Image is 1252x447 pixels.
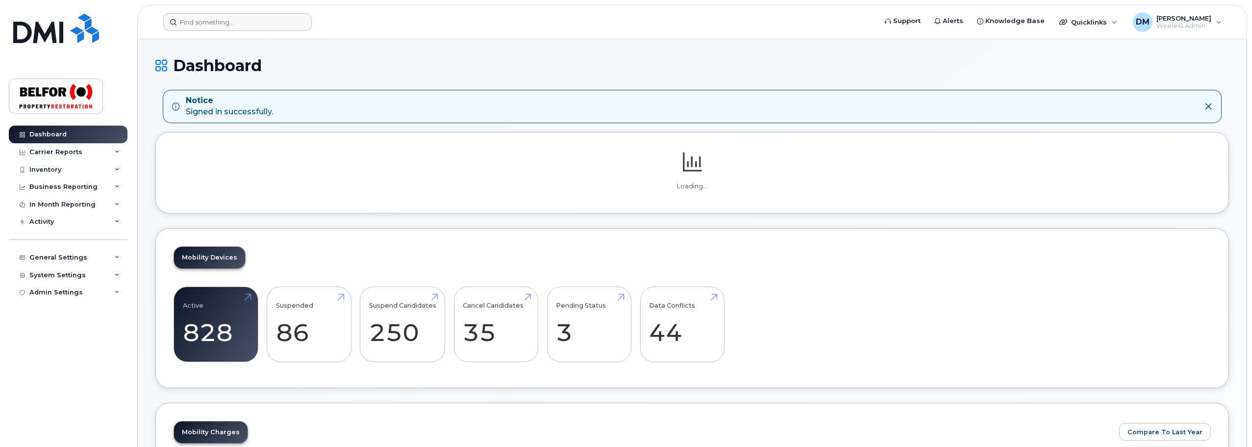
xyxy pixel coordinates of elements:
[463,292,529,357] a: Cancel Candidates 35
[369,292,436,357] a: Suspend Candidates 250
[186,95,273,118] div: Signed in successfully.
[556,292,622,357] a: Pending Status 3
[174,182,1211,191] p: Loading...
[174,421,248,443] a: Mobility Charges
[1127,427,1202,437] span: Compare To Last Year
[174,247,245,268] a: Mobility Devices
[276,292,342,357] a: Suspended 86
[1119,423,1211,441] button: Compare To Last Year
[183,292,249,357] a: Active 828
[186,95,273,106] strong: Notice
[649,292,715,357] a: Data Conflicts 44
[155,57,1229,74] h1: Dashboard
